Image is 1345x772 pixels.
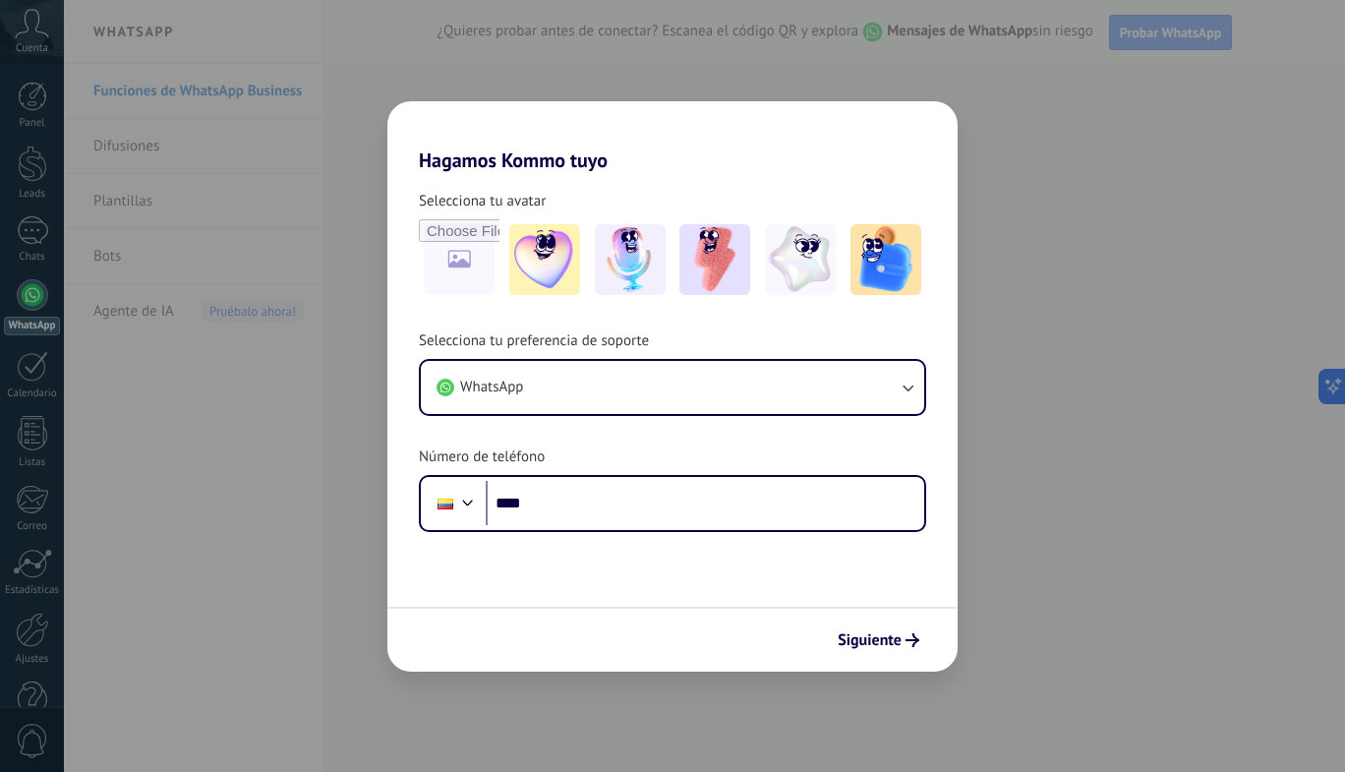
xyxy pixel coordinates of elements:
span: WhatsApp [460,378,523,397]
img: -5.jpeg [850,224,921,295]
img: -4.jpeg [765,224,836,295]
span: Número de teléfono [419,447,545,467]
img: -2.jpeg [595,224,666,295]
img: -3.jpeg [679,224,750,295]
button: WhatsApp [421,361,924,414]
button: Siguiente [829,624,928,657]
h2: Hagamos Kommo tuyo [387,101,958,172]
div: Ecuador: + 593 [427,483,464,524]
span: Selecciona tu preferencia de soporte [419,331,649,351]
span: Selecciona tu avatar [419,192,546,211]
img: -1.jpeg [509,224,580,295]
span: Siguiente [838,633,902,647]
